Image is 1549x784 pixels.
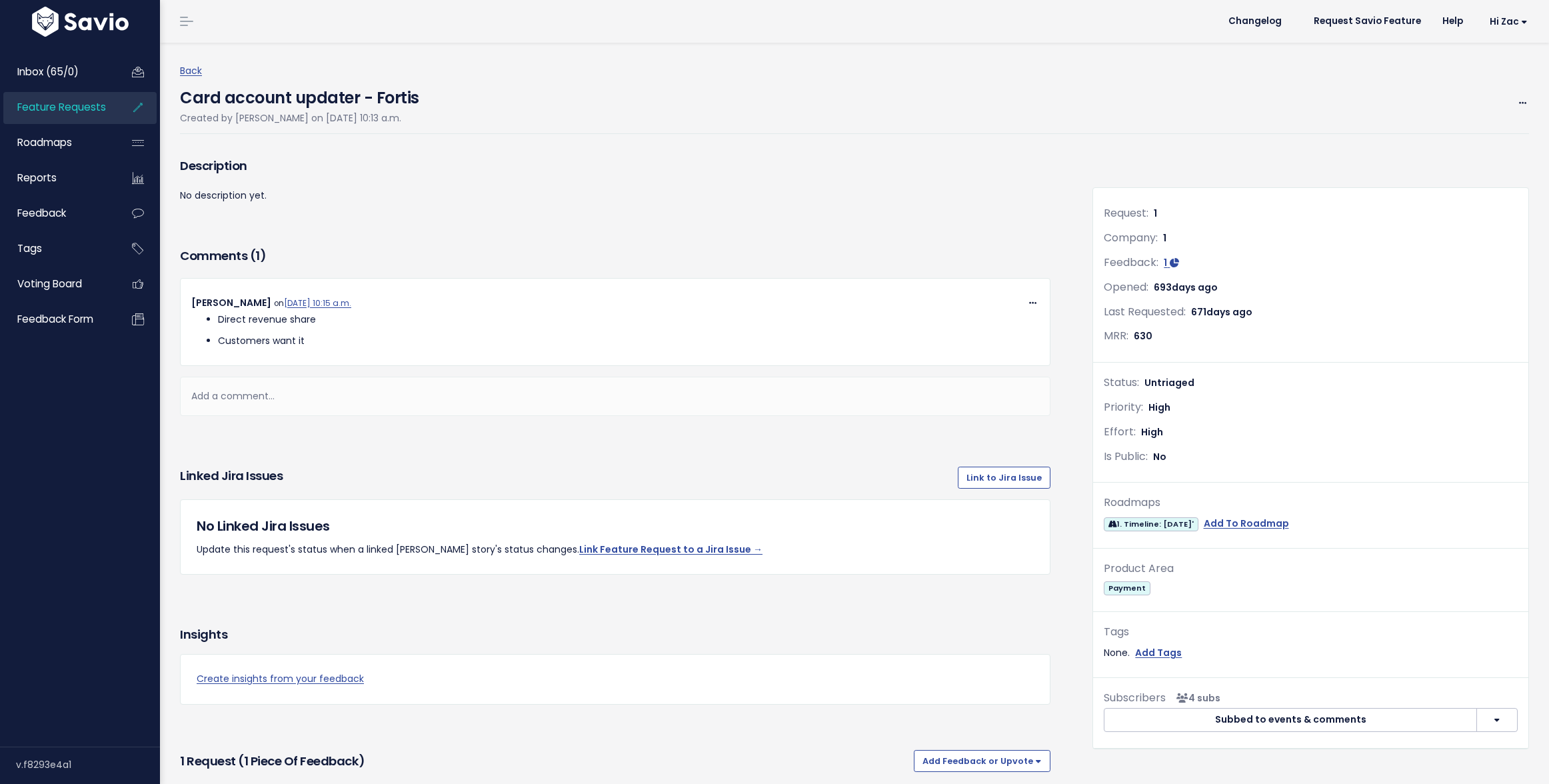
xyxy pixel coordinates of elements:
[1135,645,1182,661] a: Add Tags
[1153,450,1166,463] span: No
[17,277,82,291] span: Voting Board
[1104,493,1518,513] div: Roadmaps
[29,7,132,37] img: logo-white.9d6f32f41409.svg
[1104,205,1148,221] span: Request:
[1490,17,1528,27] span: Hi Zac
[1154,207,1157,220] span: 1
[180,247,1050,265] h3: Comments ( )
[3,92,111,123] a: Feature Requests
[191,296,271,309] span: [PERSON_NAME]
[3,163,111,193] a: Reports
[1164,256,1167,269] span: 1
[180,752,908,771] h3: 1 Request (1 piece of Feedback)
[17,312,93,326] span: Feedback form
[1474,11,1538,32] a: Hi Zac
[255,247,260,264] span: 1
[1172,281,1218,294] span: days ago
[197,671,1034,687] a: Create insights from your feedback
[197,516,1034,536] h5: No Linked Jira Issues
[1154,281,1218,294] span: 693
[3,57,111,87] a: Inbox (65/0)
[197,541,1034,558] p: Update this request's status when a linked [PERSON_NAME] story's status changes.
[16,747,160,782] div: v.f8293e4a1
[180,377,1050,416] div: Add a comment...
[180,157,1050,175] h3: Description
[3,304,111,335] a: Feedback form
[1104,304,1186,319] span: Last Requested:
[284,298,351,309] a: [DATE] 10:15 a.m.
[1104,623,1518,642] div: Tags
[914,750,1050,771] button: Add Feedback or Upvote
[180,64,202,77] a: Back
[1104,581,1150,595] span: Payment
[218,311,1039,328] p: Direct revenue share
[1141,425,1163,439] span: High
[579,543,763,556] a: Link Feature Request to a Jira Issue →
[1144,376,1194,389] span: Untriaged
[1163,231,1166,245] span: 1
[1134,329,1152,343] span: 630
[1104,328,1128,343] span: MRR:
[17,171,57,185] span: Reports
[218,333,1039,349] p: Customers want it
[3,198,111,229] a: Feedback
[1171,691,1220,705] span: <p><strong>Subscribers</strong><br><br> - Kris Casalla<br> - jose caselles<br> - Giriraj Bhojak<b...
[958,467,1050,488] a: Link to Jira Issue
[3,127,111,158] a: Roadmaps
[1104,279,1148,295] span: Opened:
[3,269,111,299] a: Voting Board
[1228,17,1282,26] span: Changelog
[3,233,111,264] a: Tags
[1104,399,1143,415] span: Priority:
[17,65,79,79] span: Inbox (65/0)
[1104,690,1166,705] span: Subscribers
[1148,401,1170,414] span: High
[1191,305,1252,319] span: 671
[274,298,351,309] span: on
[1104,645,1518,661] div: None.
[1104,708,1477,732] button: Subbed to events & comments
[180,467,283,488] h3: Linked Jira issues
[1104,449,1148,464] span: Is Public:
[1164,256,1179,269] a: 1
[17,100,106,114] span: Feature Requests
[180,79,419,110] h4: Card account updater - Fortis
[17,135,72,149] span: Roadmaps
[1104,517,1198,531] span: 1. Timeline: [DATE]'
[1104,559,1518,579] div: Product Area
[1303,11,1432,31] a: Request Savio Feature
[1104,424,1136,439] span: Effort:
[180,111,401,125] span: Created by [PERSON_NAME] on [DATE] 10:13 a.m.
[1104,230,1158,245] span: Company:
[180,187,1050,204] p: No description yet.
[1432,11,1474,31] a: Help
[17,241,42,255] span: Tags
[1104,515,1198,532] a: 1. Timeline: [DATE]'
[17,206,66,220] span: Feedback
[1204,515,1289,532] a: Add To Roadmap
[1104,375,1139,390] span: Status:
[1206,305,1252,319] span: days ago
[180,625,227,644] h3: Insights
[1104,255,1158,270] span: Feedback:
